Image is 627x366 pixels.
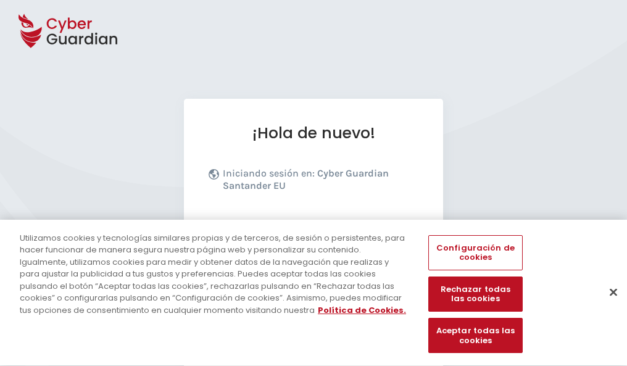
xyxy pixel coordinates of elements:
button: Aceptar todas las cookies [428,318,522,354]
button: Configuración de cookies [428,235,522,270]
b: Cyber Guardian Santander EU [223,167,389,191]
h1: ¡Hola de nuevo! [209,123,418,143]
a: Más información sobre su privacidad, se abre en una nueva pestaña [318,304,406,316]
button: Cerrar [600,278,627,306]
div: Utilizamos cookies y tecnologías similares propias y de terceros, de sesión o persistentes, para ... [20,232,410,317]
p: Iniciando sesión en: [223,167,415,198]
button: Rechazar todas las cookies [428,277,522,312]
